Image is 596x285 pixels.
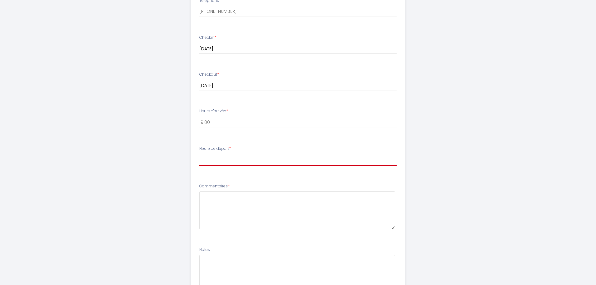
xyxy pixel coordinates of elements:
label: Heure de départ [199,146,231,152]
label: Checkin [199,35,216,41]
label: Heure d'arrivée [199,108,228,114]
label: Checkout [199,72,219,78]
label: Commentaires [199,183,230,189]
label: Notes [199,247,210,253]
